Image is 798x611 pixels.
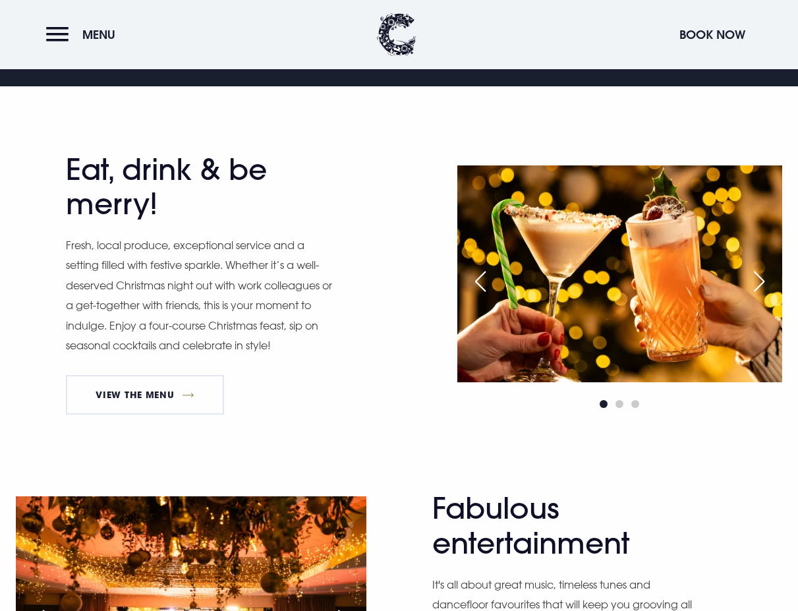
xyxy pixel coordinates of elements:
[457,165,783,382] img: Christmas Party Nights Northern Ireland
[432,491,689,561] h2: Fabulous entertainment
[743,267,776,296] div: Next slide
[82,27,115,42] span: Menu
[600,400,608,408] span: Go to slide 1
[66,375,224,415] a: View The Menu
[66,152,323,222] h2: Eat, drink & be merry!
[66,235,336,355] p: Fresh, local produce, exceptional service and a setting filled with festive sparkle. Whether it’s...
[464,267,497,296] div: Previous slide
[377,13,416,56] img: Clandeboye Lodge
[631,400,639,408] span: Go to slide 3
[673,20,752,49] button: Book Now
[46,20,122,49] button: Menu
[615,400,623,408] span: Go to slide 2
